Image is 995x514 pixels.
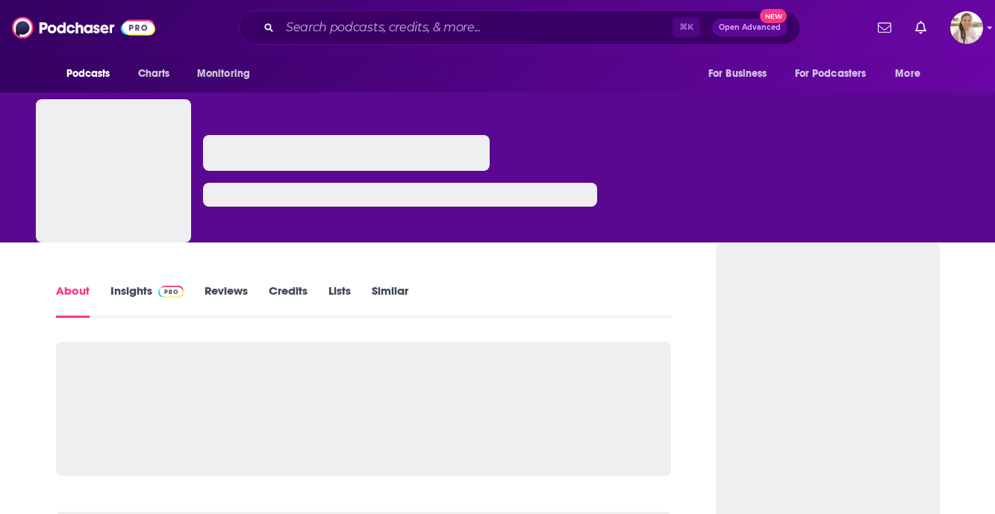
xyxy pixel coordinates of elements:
[280,16,673,40] input: Search podcasts, credits, & more...
[239,10,800,45] div: Search podcasts, credits, & more...
[698,60,786,88] button: open menu
[128,60,179,88] a: Charts
[12,13,155,42] img: Podchaser - Follow, Share and Rate Podcasts
[269,283,308,318] a: Credits
[719,24,781,31] span: Open Advanced
[760,9,787,23] span: New
[138,63,170,84] span: Charts
[673,18,700,37] span: ⌘ K
[158,286,184,298] img: Podchaser Pro
[895,63,920,84] span: More
[66,63,110,84] span: Podcasts
[197,63,250,84] span: Monitoring
[950,11,983,44] span: Logged in as acquavie
[795,63,867,84] span: For Podcasters
[187,60,269,88] button: open menu
[372,283,408,318] a: Similar
[950,11,983,44] button: Show profile menu
[712,19,787,37] button: Open AdvancedNew
[785,60,888,88] button: open menu
[909,15,932,40] a: Show notifications dropdown
[885,60,939,88] button: open menu
[110,283,184,318] a: InsightsPodchaser Pro
[328,283,351,318] a: Lists
[950,11,983,44] img: User Profile
[56,283,90,318] a: About
[205,283,248,318] a: Reviews
[872,15,897,40] a: Show notifications dropdown
[56,60,130,88] button: open menu
[708,63,767,84] span: For Business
